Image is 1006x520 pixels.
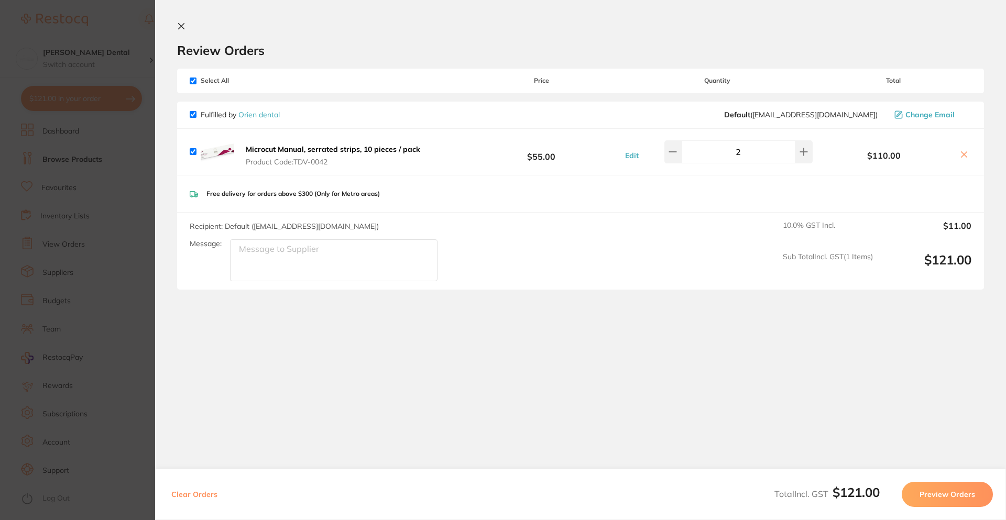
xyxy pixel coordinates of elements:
b: $121.00 [833,484,880,500]
span: Product Code: TDV-0042 [246,158,420,166]
span: Change Email [905,110,955,119]
span: Price [463,77,619,84]
span: Recipient: Default ( [EMAIL_ADDRESS][DOMAIN_NAME] ) [190,222,379,231]
b: $110.00 [815,151,953,160]
b: Microcut Manual, serrated strips, 10 pieces / pack [246,145,420,154]
button: Clear Orders [168,482,221,507]
span: Quantity [620,77,815,84]
span: Total [815,77,971,84]
b: Default [724,110,750,119]
button: Preview Orders [902,482,993,507]
span: 10.0 % GST Incl. [783,221,873,244]
span: sales@orien.com.au [724,110,878,119]
button: Change Email [891,110,971,119]
button: Edit [622,151,642,160]
a: Orien dental [238,110,280,119]
b: $55.00 [463,142,619,161]
p: Free delivery for orders above $300 (Only for Metro areas) [206,190,380,197]
h2: Review Orders [177,42,984,58]
output: $121.00 [881,252,971,281]
output: $11.00 [881,221,971,244]
span: Total Incl. GST [774,489,880,499]
span: Sub Total Incl. GST ( 1 Items) [783,252,873,281]
img: YXphY2g3cw [201,141,234,162]
p: Fulfilled by [201,110,280,119]
button: Microcut Manual, serrated strips, 10 pieces / pack Product Code:TDV-0042 [243,145,423,167]
label: Message: [190,239,222,248]
span: Select All [190,77,294,84]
